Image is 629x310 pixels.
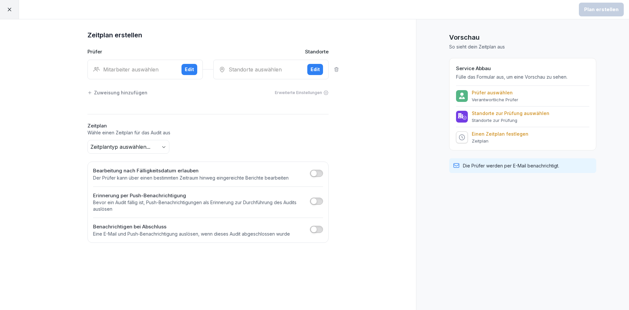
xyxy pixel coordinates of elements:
h1: Zeitplan erstellen [87,30,329,40]
h2: Benachrichtigen bei Abschluss [93,223,290,231]
div: Erweiterte Einstellungen [275,90,329,96]
div: Edit [311,66,320,73]
button: Plan erstellen [579,3,624,16]
p: Prüfer [87,48,102,56]
p: Zeitplan [472,138,528,144]
p: Eine E-Mail und Push-Benachrichtigung auslösen, wenn dieses Audit abgeschlossen wurde [93,231,290,237]
button: Edit [307,64,323,75]
div: Mitarbeiter auswählen [93,66,176,73]
p: Standorte zur Prüfung [472,118,549,123]
p: Standorte [305,48,329,56]
div: Edit [185,66,194,73]
p: Wähle einen Zeitplan für das Audit aus [87,129,329,136]
h2: Erinnerung per Push-Benachrichtigung [93,192,307,200]
p: Prüfer auswählen [472,90,518,96]
h1: Vorschau [449,32,596,42]
div: Zuweisung hinzufügen [87,89,147,96]
p: So sieht dein Zeitplan aus [449,44,596,50]
h2: Service Abbau [456,65,589,72]
h2: Bearbeitung nach Fälligkeitsdatum erlauben [93,167,289,175]
p: Die Prüfer werden per E-Mail benachrichtigt. [463,162,559,169]
p: Der Prüfer kann über einen bestimmten Zeitraum hinweg eingereichte Berichte bearbeiten [93,175,289,181]
p: Verantwortliche Prüfer [472,97,518,102]
p: Einen Zeitplan festlegen [472,131,528,137]
h2: Zeitplan [87,122,329,130]
p: Fülle das Formular aus, um eine Vorschau zu sehen. [456,74,589,80]
div: Standorte auswählen [219,66,302,73]
button: Edit [181,64,197,75]
p: Bevor ein Audit fällig ist, Push-Benachrichtigungen als Erinnerung zur Durchführung des Audits au... [93,199,307,212]
p: Standorte zur Prüfung auswählen [472,110,549,116]
div: Plan erstellen [584,6,619,13]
